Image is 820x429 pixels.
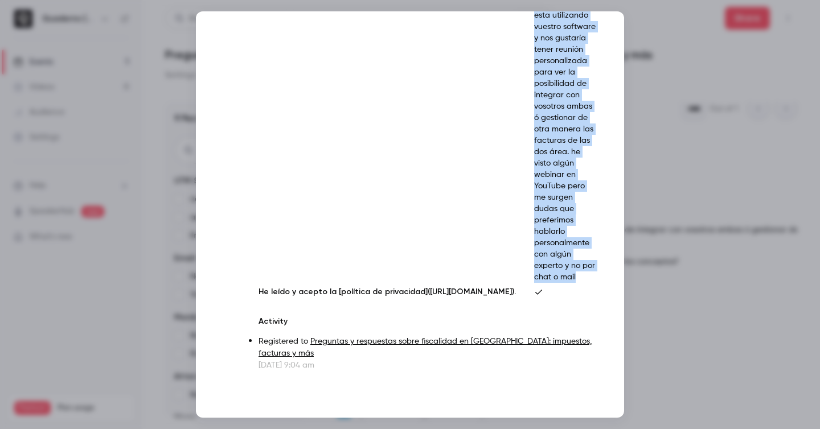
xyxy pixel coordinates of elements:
[259,286,516,298] p: He leído y acepto la [política de privacidad]([URL][DOMAIN_NAME]).
[259,337,592,357] a: Preguntas y respuestas sobre fiscalidad en [GEOGRAPHIC_DATA]: impuestos, facturas y más
[259,316,596,327] p: Activity
[259,336,596,360] p: Registered to
[259,360,596,371] p: [DATE] 9:04 am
